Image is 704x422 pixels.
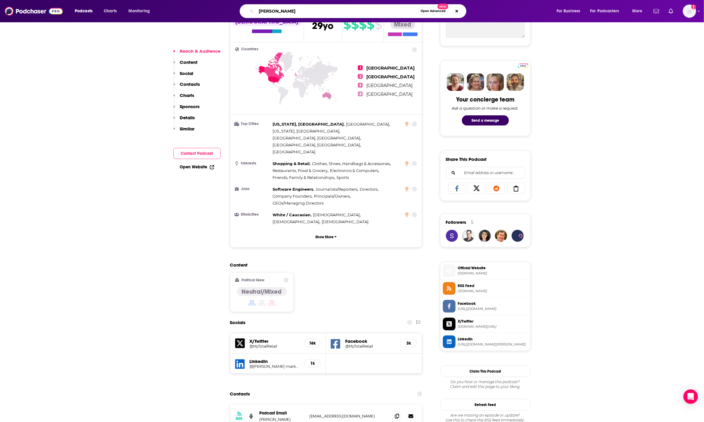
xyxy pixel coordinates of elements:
[312,161,390,166] span: Clothes, Shoes, Handbags & Accessories
[360,186,378,193] span: ,
[507,183,525,194] a: Copy Link
[124,6,158,16] button: open menu
[173,59,198,70] button: Content
[273,136,360,140] span: [GEOGRAPHIC_DATA], [GEOGRAPHIC_DATA]
[443,336,528,348] a: Linkedin[URL][DOMAIN_NAME][PERSON_NAME]
[345,344,395,349] a: @MyTotalRetail
[273,135,361,142] span: ,
[273,142,361,148] span: ,
[440,380,531,389] div: Claim and edit this page to your liking.
[421,10,446,13] span: Open Advanced
[273,149,316,154] span: [GEOGRAPHIC_DATA]
[443,264,528,277] a: Official Website[DOMAIN_NAME]
[366,92,412,97] span: [GEOGRAPHIC_DATA]
[344,20,351,30] span: $
[458,342,528,347] span: https://www.linkedin.com/in/toral-patel-marketing
[316,186,358,193] span: ,
[405,341,412,346] h5: 3k
[446,219,466,225] span: Followers
[366,65,415,71] span: [GEOGRAPHIC_DATA]
[418,8,449,15] button: Open AdvancedNew
[458,271,528,276] span: mytotalretail.com
[235,122,270,126] h3: Top Cities
[628,6,650,16] button: open menu
[180,164,214,170] a: Open Website
[358,92,363,96] span: 4
[458,289,528,293] span: mytotalretail.com
[236,416,243,421] h3: RSS
[518,64,529,68] img: Podchaser Pro
[314,194,350,198] span: Principals/Owners
[358,74,363,79] span: 2
[173,115,195,126] button: Details
[507,73,524,91] img: Jon Profile
[313,211,361,218] span: ,
[230,262,418,268] h2: Content
[683,5,696,18] button: Show profile menu
[446,156,487,162] h3: Share This Podcast
[309,361,316,366] h5: 1k
[273,129,339,133] span: [US_STATE], [GEOGRAPHIC_DATA]
[245,4,472,18] div: Search podcasts, credits, & more...
[552,6,588,16] button: open menu
[128,7,150,15] span: Monitoring
[309,341,316,346] h5: 16k
[273,193,313,200] span: ,
[316,187,357,192] span: Journalists/Reporters
[273,219,320,224] span: [DEMOGRAPHIC_DATA]
[487,73,504,91] img: Jules Profile
[557,7,580,15] span: For Business
[273,128,340,135] span: ,
[180,70,194,76] p: Social
[173,48,221,59] button: Reach & Audience
[495,230,507,242] img: JeffPR
[446,230,458,242] img: tallisromney
[467,73,484,91] img: Barbara Profile
[250,364,299,369] h5: @[PERSON_NAME]-marketing
[173,92,194,104] button: Charts
[273,160,311,167] span: ,
[462,230,474,242] img: rbelmar
[359,20,367,30] span: $
[322,219,368,224] span: [DEMOGRAPHIC_DATA]
[452,106,519,111] div: Ask a question or make a request.
[250,344,299,349] h5: @MyTotalRetail
[173,148,221,159] button: Contact Podcast
[360,187,377,192] span: Directors
[346,122,389,127] span: [GEOGRAPHIC_DATA]
[180,126,195,132] p: Similar
[352,20,359,30] span: $
[250,358,299,364] h5: LinkedIn
[446,167,525,179] div: Search followers
[366,83,412,88] span: [GEOGRAPHIC_DATA]
[273,211,312,218] span: ,
[518,63,529,68] a: Pro website
[462,115,509,126] button: Send a message
[691,5,696,9] svg: Add a profile image
[443,282,528,295] a: RSS Feed[DOMAIN_NAME]
[235,231,417,242] button: Show More
[273,122,344,127] span: [US_STATE], [GEOGRAPHIC_DATA]
[173,81,200,92] button: Contacts
[180,92,194,98] p: Charts
[458,301,528,306] span: Facebook
[273,142,360,147] span: [GEOGRAPHIC_DATA], [GEOGRAPHIC_DATA]
[488,183,505,194] a: Share on Reddit
[683,5,696,18] img: User Profile
[440,365,531,377] button: Claim This Podcast
[273,161,310,166] span: Shopping & Retail
[273,168,328,173] span: Restaurants, Food & Grocery
[180,81,200,87] p: Contacts
[273,186,314,193] span: ,
[230,388,250,400] h2: Contacts
[173,126,195,137] button: Similar
[235,161,270,165] h3: Interests
[367,20,374,30] span: $
[458,324,528,329] span: twitter.com/MyTotalRetail
[471,220,474,225] div: 5
[375,20,382,30] span: $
